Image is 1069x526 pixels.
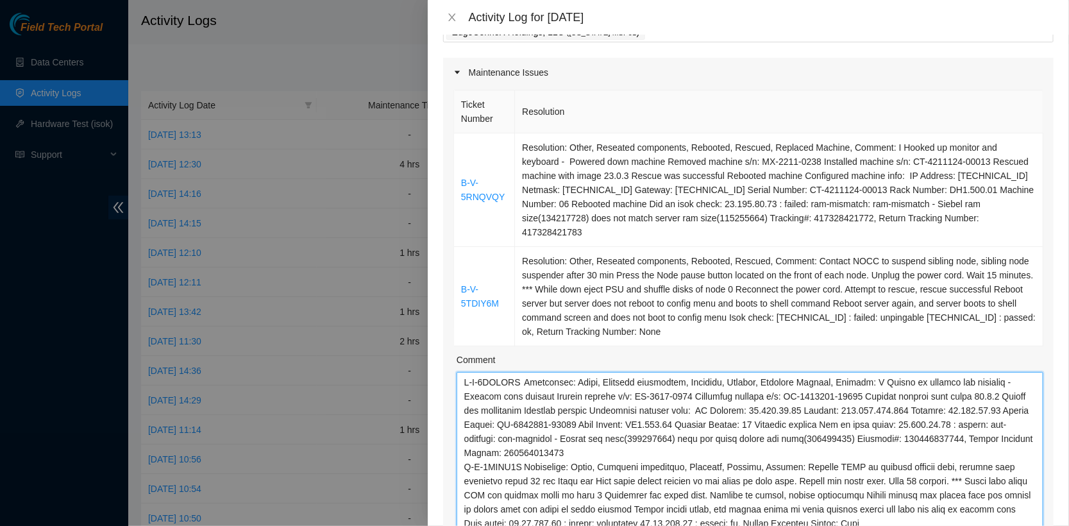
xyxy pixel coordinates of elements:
td: Resolution: Other, Reseated components, Rebooted, Rescued, Replaced Machine, Comment: I Hooked up... [515,133,1043,247]
a: B-V-5TDIY6M [461,284,499,309]
td: Resolution: Other, Reseated components, Rebooted, Rescued, Comment: Contact NOCC to suspend sibli... [515,247,1043,346]
button: Close [443,12,461,24]
div: Maintenance Issues [443,58,1054,87]
span: close [447,12,457,22]
a: B-V-5RNQVQY [461,178,505,202]
th: Ticket Number [454,90,515,133]
div: Activity Log for [DATE] [469,10,1054,24]
th: Resolution [515,90,1043,133]
span: caret-right [453,69,461,76]
label: Comment [457,353,496,367]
